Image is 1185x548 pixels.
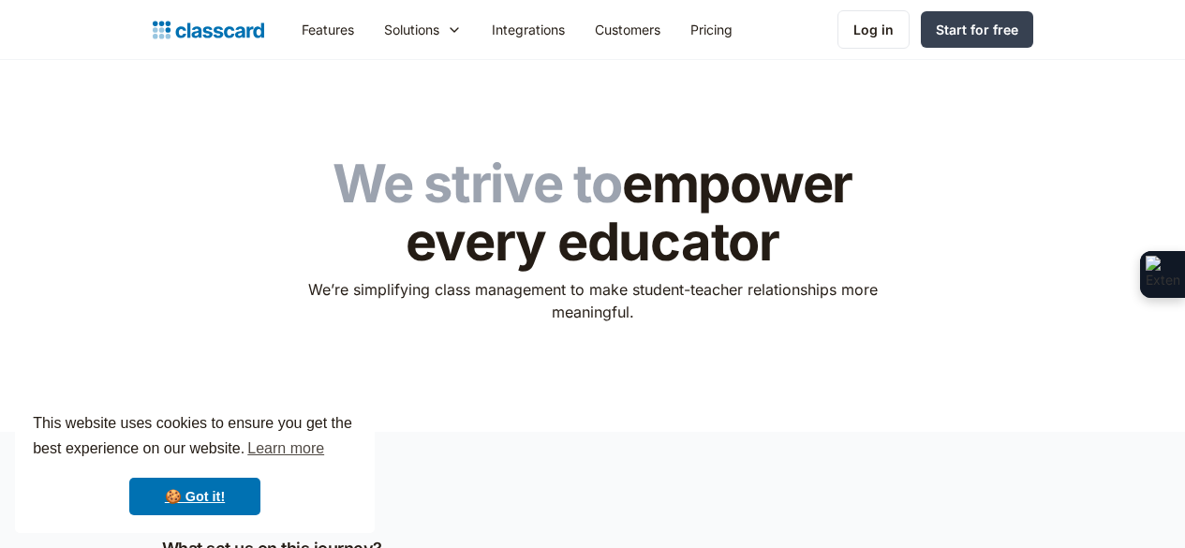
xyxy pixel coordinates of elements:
[129,478,260,515] a: dismiss cookie message
[580,8,675,51] a: Customers
[287,8,369,51] a: Features
[853,20,894,39] div: Log in
[921,11,1033,48] a: Start for free
[477,8,580,51] a: Integrations
[936,20,1018,39] div: Start for free
[244,435,327,463] a: learn more about cookies
[295,278,890,323] p: We’re simplifying class management to make student-teacher relationships more meaningful.
[15,394,375,533] div: cookieconsent
[295,156,890,271] h1: empower every educator
[369,8,477,51] div: Solutions
[675,8,748,51] a: Pricing
[1146,256,1179,293] img: Extension Icon
[153,17,264,43] a: home
[33,412,357,463] span: This website uses cookies to ensure you get the best experience on our website.
[333,152,622,215] span: We strive to
[384,20,439,39] div: Solutions
[837,10,910,49] a: Log in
